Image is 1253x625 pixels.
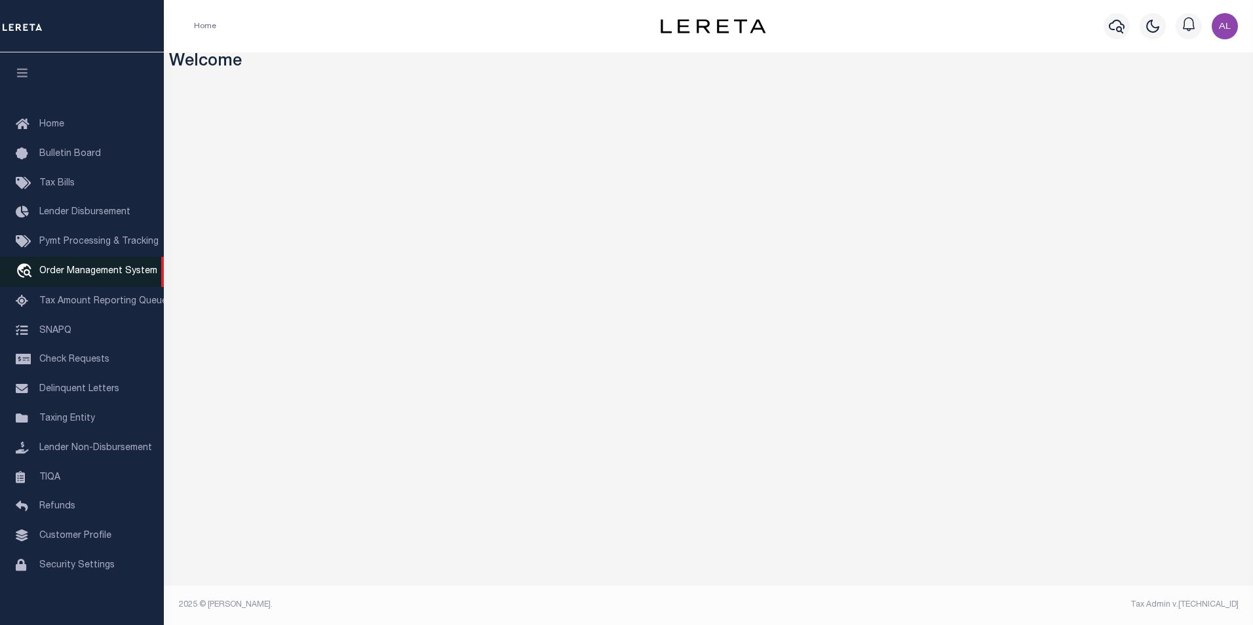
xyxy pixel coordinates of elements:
div: Tax Admin v.[TECHNICAL_ID] [718,599,1239,611]
span: Lender Disbursement [39,208,130,217]
span: TIQA [39,472,60,482]
span: Customer Profile [39,531,111,540]
span: Taxing Entity [39,414,95,423]
span: Security Settings [39,561,115,570]
span: Delinquent Letters [39,385,119,394]
i: travel_explore [16,263,37,280]
span: Refunds [39,502,75,511]
img: svg+xml;base64,PHN2ZyB4bWxucz0iaHR0cDovL3d3dy53My5vcmcvMjAwMC9zdmciIHBvaW50ZXItZXZlbnRzPSJub25lIi... [1212,13,1238,39]
h3: Welcome [169,52,1248,73]
span: Order Management System [39,267,157,276]
span: Bulletin Board [39,149,101,159]
span: Home [39,120,64,129]
span: SNAPQ [39,326,71,335]
span: Tax Bills [39,179,75,188]
img: logo-dark.svg [661,19,765,33]
span: Lender Non-Disbursement [39,444,152,453]
span: Tax Amount Reporting Queue [39,297,167,306]
div: 2025 © [PERSON_NAME]. [169,599,709,611]
li: Home [194,20,216,32]
span: Pymt Processing & Tracking [39,237,159,246]
span: Check Requests [39,355,109,364]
